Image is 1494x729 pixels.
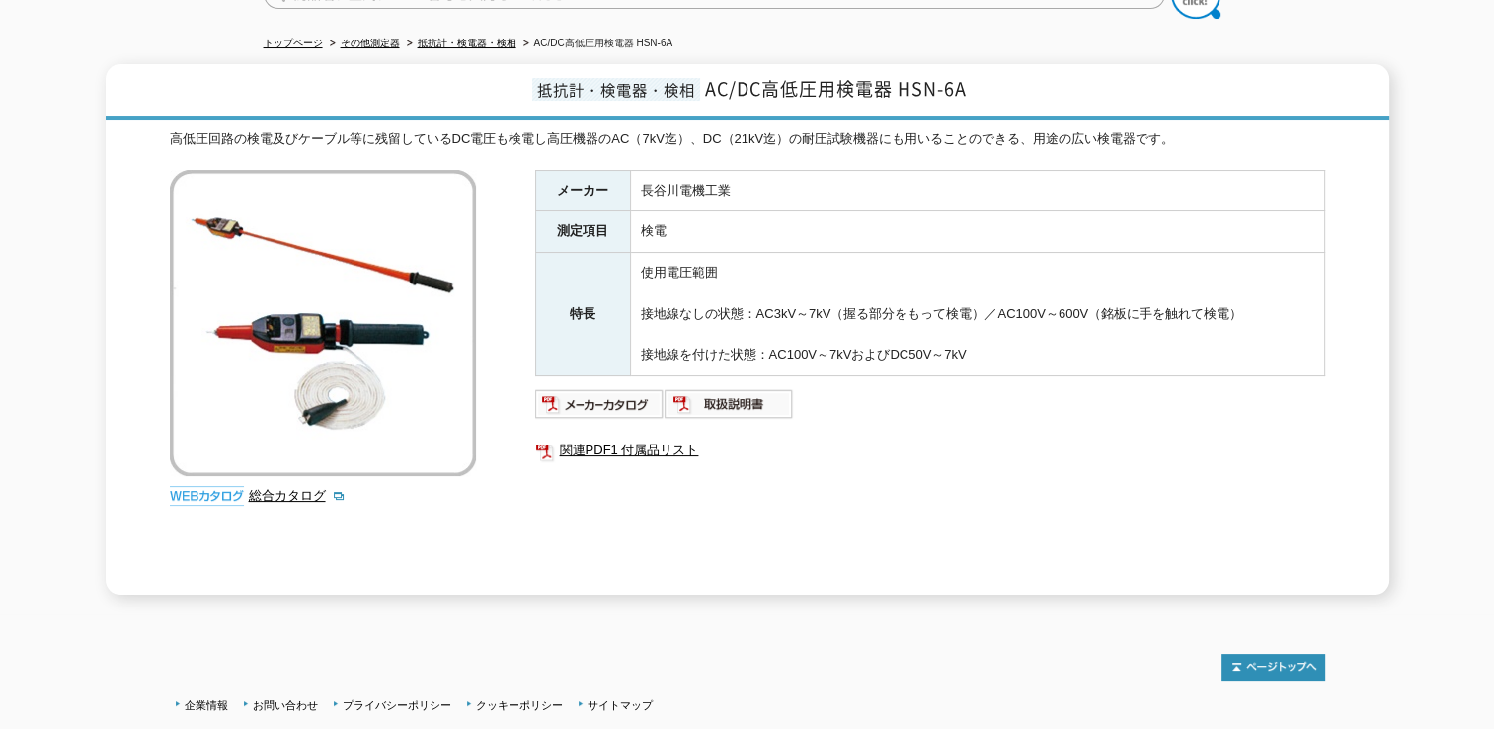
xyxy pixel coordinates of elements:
[535,211,630,253] th: 測定項目
[665,401,794,416] a: 取扱説明書
[418,38,516,48] a: 抵抗計・検電器・検相
[341,38,400,48] a: その他測定器
[532,78,700,101] span: 抵抗計・検電器・検相
[253,699,318,711] a: お問い合わせ
[630,211,1324,253] td: 検電
[249,488,346,503] a: 総合カタログ
[170,486,244,506] img: webカタログ
[630,253,1324,376] td: 使用電圧範囲 接地線なしの状態：AC3kV～7kV（握る部分をもって検電）／AC100V～600V（銘板に手を触れて検電） 接地線を付けた状態：AC100V～7kVおよびDC50V～7kV
[535,388,665,420] img: メーカーカタログ
[705,75,967,102] span: AC/DC高低圧用検電器 HSN-6A
[170,129,1325,150] div: 高低圧回路の検電及びケーブル等に残留しているDC電圧も検電し高圧機器のAC（7kV迄）、DC（21kV迄）の耐圧試験機器にも用いることのできる、用途の広い検電器です。
[476,699,563,711] a: クッキーポリシー
[264,38,323,48] a: トップページ
[588,699,653,711] a: サイトマップ
[1221,654,1325,681] img: トップページへ
[185,699,228,711] a: 企業情報
[170,170,476,476] img: AC/DC高低圧用検電器 HSN-6A
[630,170,1324,211] td: 長谷川電機工業
[665,388,794,420] img: 取扱説明書
[535,170,630,211] th: メーカー
[519,34,673,54] li: AC/DC高低圧用検電器 HSN-6A
[343,699,451,711] a: プライバシーポリシー
[535,401,665,416] a: メーカーカタログ
[535,253,630,376] th: 特長
[535,438,1325,463] a: 関連PDF1 付属品リスト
